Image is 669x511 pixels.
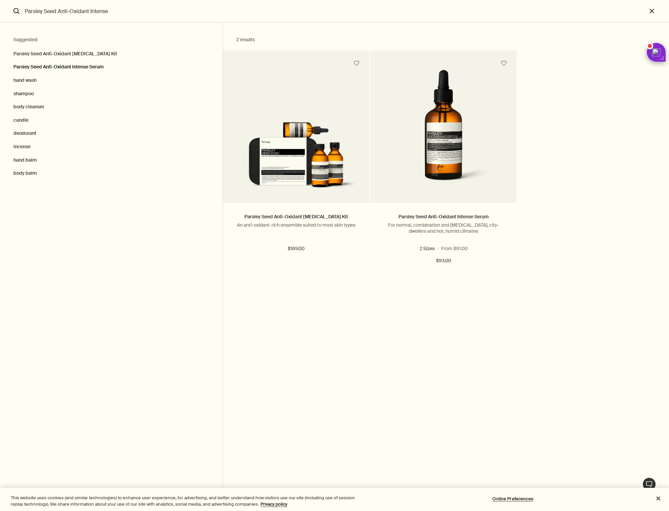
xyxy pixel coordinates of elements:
a: Parsley Seed Anti-Oxidant [MEDICAL_DATA] Kit [244,214,348,220]
p: An anti-oxidant-rich ensemble suited to most skin types [233,222,359,228]
div: This website uses cookies (and similar technologies) to enhance user experience, for advertising,... [11,495,368,508]
a: Parsley Seed Anti-Oxidant Intense Serum [370,69,517,203]
a: Three Parsley Seed Skin Care formulations in amber glass bottles and a microfibre case. [223,69,369,203]
button: Save to cabinet [350,57,363,69]
a: Parsley Seed Anti-Oxidant Intense Serum [398,214,489,220]
button: Close [651,491,666,506]
img: Three Parsley Seed Skin Care formulations in amber glass bottles and a microfibre case. [233,116,359,193]
button: Save to cabinet [498,57,510,69]
button: Live Assistance [642,477,656,491]
h2: Suggested [13,36,209,44]
p: For normal, combination and [MEDICAL_DATA], city-dwellers and hot, humid climates [380,222,507,234]
span: 2.0 fl oz refill [447,245,476,251]
span: $93.00 [436,257,451,265]
span: 2.0 fl oz [415,245,434,251]
img: Parsley Seed Anti-Oxidant Intense Serum [380,70,507,193]
span: $169.00 [288,245,304,253]
button: Online Preferences, Opens the preference center dialog [492,492,534,506]
h2: 2 results [236,36,478,44]
a: More information about your privacy, opens in a new tab [260,501,287,507]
